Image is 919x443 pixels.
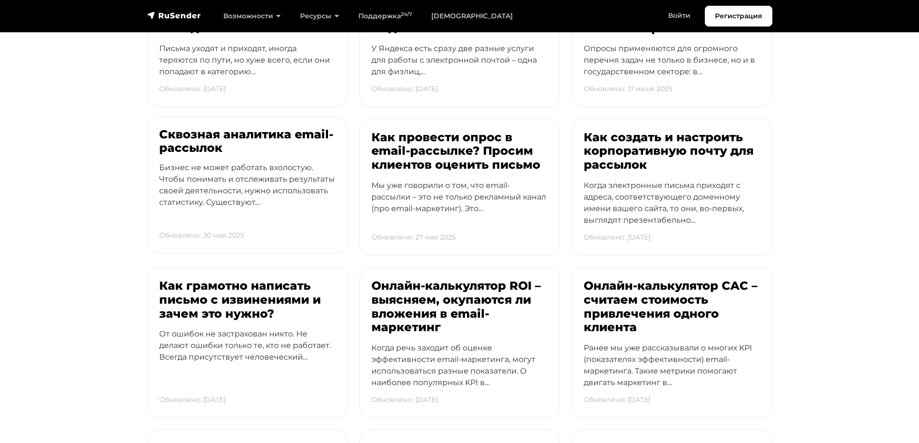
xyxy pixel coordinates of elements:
p: Обновлено: 30 мая 2025 [159,226,244,245]
p: Обновлено: 17 июня 2025 [584,79,672,99]
a: Онлайн-калькулятор CAC – считаем стоимость привлечения одного клиента Ранее мы уже рассказывали о... [572,267,772,418]
p: Обновлено: [DATE] [371,79,438,99]
p: Обновлено: [DATE] [371,390,438,410]
p: Бизнес не может работать вхолостую. Чтобы понимать и отслеживать результаты своей деятельности, н... [159,162,336,226]
p: Обновлено: 27 мая 2025 [371,228,456,247]
h3: Онлайн-калькулятор CAC – считаем стоимость привлечения одного клиента [584,279,760,335]
a: Как грамотно написать письмо с извинениями и зачем это нужно? От ошибок не застрахован никто. Не ... [147,267,348,418]
a: Войти [658,6,700,26]
a: Ресурсы [290,6,349,26]
p: Обновлено: [DATE] [584,390,650,410]
p: Обновлено: [DATE] [584,228,650,247]
p: Мы уже говорили о том, что email-рассылки – это не только рекламный канал (про email-маркетинг). ... [371,180,548,232]
p: Обновлено: [DATE] [159,390,226,410]
a: Как провести опрос в email-рассылке? Просим клиентов оценить письмо Мы уже говорили о том, что em... [359,119,560,255]
p: Ранее мы уже рассказывали о многих KPI (показателях эффективности) email-маркетинга. Такие метрик... [584,342,760,406]
p: От ошибок не застрахован никто. Не делают ошибки только те, кто не работает. Всегда присутствует ... [159,328,336,380]
a: Как создать и настроить корпоративную почту для рассылок Когда электронные письма приходят с адре... [572,119,772,255]
h3: Как создать и настроить корпоративную почту для рассылок [584,131,760,172]
a: Возможности [214,6,290,26]
h3: Как провести опрос в email-рассылке? Просим клиентов оценить письмо [371,131,548,172]
p: Когда электронные письма приходят с адреса, соответствующего доменному имени вашего сайта, то они... [584,180,760,243]
img: RuSender [147,11,201,20]
a: Сквозная аналитика email-рассылок Бизнес не может работать вхолостую. Чтобы понимать и отслеживат... [147,117,348,254]
p: У Яндекса есть сразу две разные услуги для работы с электронной почтой – одна для физлиц,… [371,43,548,95]
a: Регистрация [705,6,772,27]
a: Поддержка24/7 [349,6,422,26]
p: Когда речь заходит об оценке эффективности email-маркетинга, могут использоваться разные показате... [371,342,548,406]
a: [DEMOGRAPHIC_DATA] [422,6,522,26]
a: Онлайн-калькулятор ROI – выясняем, окупаются ли вложения в email-маркетинг Когда речь заходит об ... [359,267,560,418]
sup: 24/7 [401,11,412,17]
p: Обновлено: [DATE] [159,79,226,99]
h3: Сквозная аналитика email-рассылок [159,128,336,156]
h3: Онлайн-калькулятор ROI – выясняем, окупаются ли вложения в email-маркетинг [371,279,548,335]
p: Опросы применяются для огромного перечня задач не только в бизнесе, но и в государственном сектор... [584,43,760,95]
p: Письма уходят и приходят, иногда теряются по пути, но хуже всего, если они попадают в категорию… [159,43,336,95]
h3: Как грамотно написать письмо с извинениями и зачем это нужно? [159,279,336,321]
